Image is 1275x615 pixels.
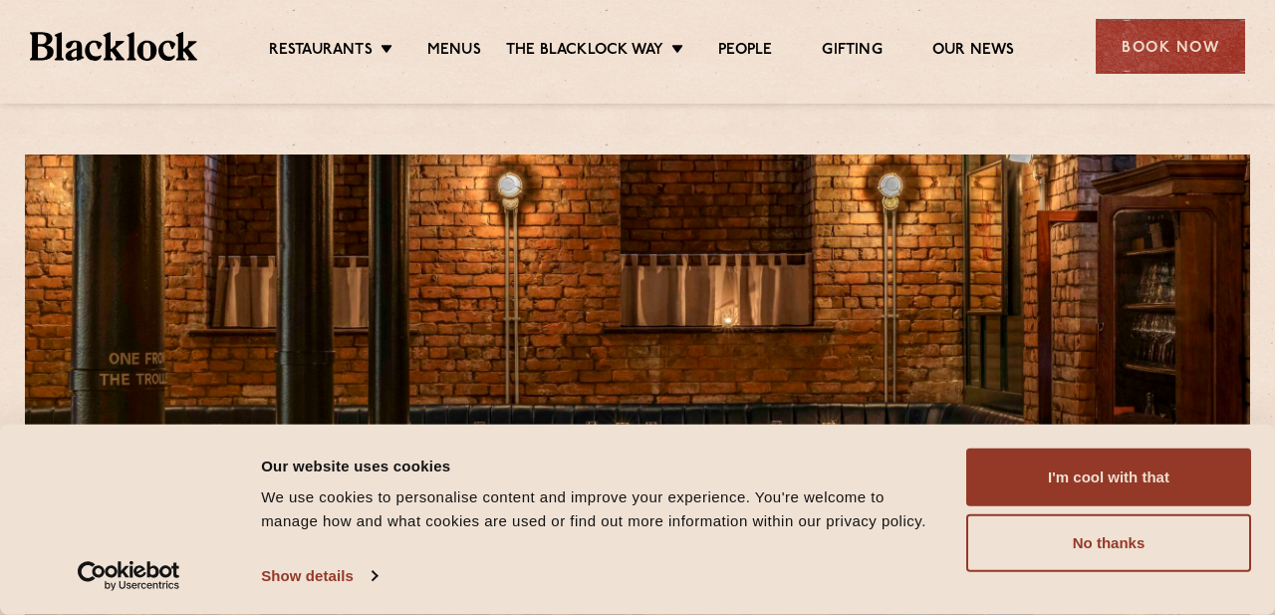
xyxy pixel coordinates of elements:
div: Book Now [1096,19,1245,74]
a: Usercentrics Cookiebot - opens in a new window [42,561,216,591]
a: Show details [261,561,377,591]
a: The Blacklock Way [506,41,663,63]
a: Menus [427,41,481,63]
img: BL_Textured_Logo-footer-cropped.svg [30,32,197,60]
a: Gifting [822,41,882,63]
a: People [718,41,772,63]
button: No thanks [966,514,1251,572]
a: Restaurants [269,41,373,63]
div: We use cookies to personalise content and improve your experience. You're welcome to manage how a... [261,485,943,533]
button: I'm cool with that [966,449,1251,506]
a: Our News [932,41,1015,63]
div: Our website uses cookies [261,454,943,477]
